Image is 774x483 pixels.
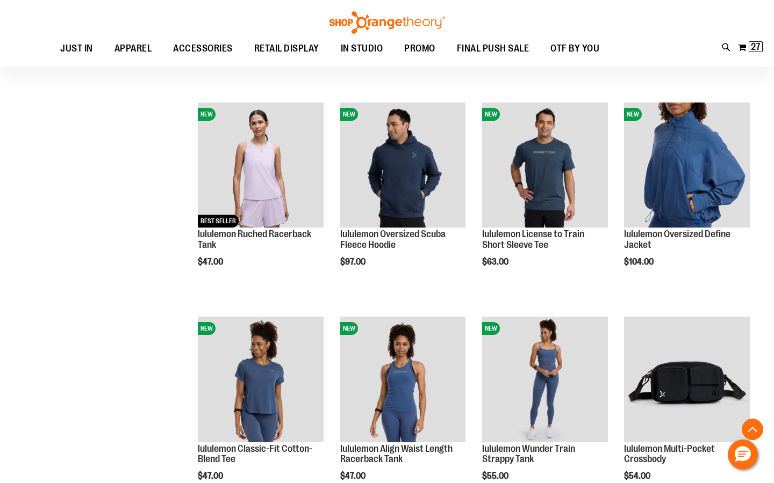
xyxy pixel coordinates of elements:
[198,471,225,481] span: $47.00
[114,36,152,61] span: APPAREL
[624,103,750,228] img: lululemon Oversized Define Jacket
[330,36,394,61] a: IN STUDIO
[340,317,466,444] a: lululemon Align Waist Length Racerback TankNEW
[60,36,93,61] span: JUST IN
[393,36,446,61] a: PROMO
[404,36,435,61] span: PROMO
[340,443,453,465] a: lululemon Align Waist Length Racerback Tank
[198,108,216,121] span: NEW
[624,229,730,250] a: lululemon Oversized Define Jacket
[243,36,330,61] a: RETAIL DISPLAY
[482,317,608,442] img: lululemon Wunder Train Strappy Tank
[49,36,104,61] a: JUST IN
[482,229,584,250] a: lululemon License to Train Short Sleeve Tee
[335,97,471,294] div: product
[728,440,758,470] button: Hello, have a question? Let’s chat.
[482,103,608,230] a: lululemon License to Train Short Sleeve TeeNEW
[624,317,750,442] img: lululemon Multi-Pocket Crossbody
[198,103,324,230] a: lululemon Ruched Racerback TankNEWBEST SELLER
[624,471,652,481] span: $54.00
[340,103,466,230] a: lululemon Oversized Scuba Fleece HoodieNEW
[550,36,599,61] span: OTF BY YOU
[198,215,239,228] span: BEST SELLER
[198,443,312,465] a: lululemon Classic-Fit Cotton-Blend Tee
[477,97,613,294] div: product
[624,317,750,444] a: lululemon Multi-Pocket Crossbody
[482,471,510,481] span: $55.00
[482,443,575,465] a: lululemon Wunder Train Strappy Tank
[742,419,763,440] button: Back To Top
[198,317,324,442] img: lululemon Classic-Fit Cotton-Blend Tee
[341,36,383,61] span: IN STUDIO
[482,322,500,335] span: NEW
[340,322,358,335] span: NEW
[254,36,319,61] span: RETAIL DISPLAY
[457,36,529,61] span: FINAL PUSH SALE
[198,229,311,250] a: lululemon Ruched Racerback Tank
[446,36,540,61] a: FINAL PUSH SALE
[340,108,358,121] span: NEW
[482,257,510,267] span: $63.00
[751,41,761,52] span: 27
[624,257,655,267] span: $104.00
[173,36,233,61] span: ACCESSORIES
[482,108,500,121] span: NEW
[198,322,216,335] span: NEW
[104,36,163,61] a: APPAREL
[624,103,750,230] a: lululemon Oversized Define JacketNEW
[198,257,225,267] span: $47.00
[540,36,610,61] a: OTF BY YOU
[340,471,367,481] span: $47.00
[340,257,367,267] span: $97.00
[340,103,466,228] img: lululemon Oversized Scuba Fleece Hoodie
[198,317,324,444] a: lululemon Classic-Fit Cotton-Blend TeeNEW
[340,229,446,250] a: lululemon Oversized Scuba Fleece Hoodie
[482,103,608,228] img: lululemon License to Train Short Sleeve Tee
[198,103,324,228] img: lululemon Ruched Racerback Tank
[192,97,329,294] div: product
[162,36,243,61] a: ACCESSORIES
[328,11,446,34] img: Shop Orangetheory
[482,317,608,444] a: lululemon Wunder Train Strappy TankNEW
[619,97,755,294] div: product
[624,108,642,121] span: NEW
[340,317,466,442] img: lululemon Align Waist Length Racerback Tank
[624,443,715,465] a: lululemon Multi-Pocket Crossbody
